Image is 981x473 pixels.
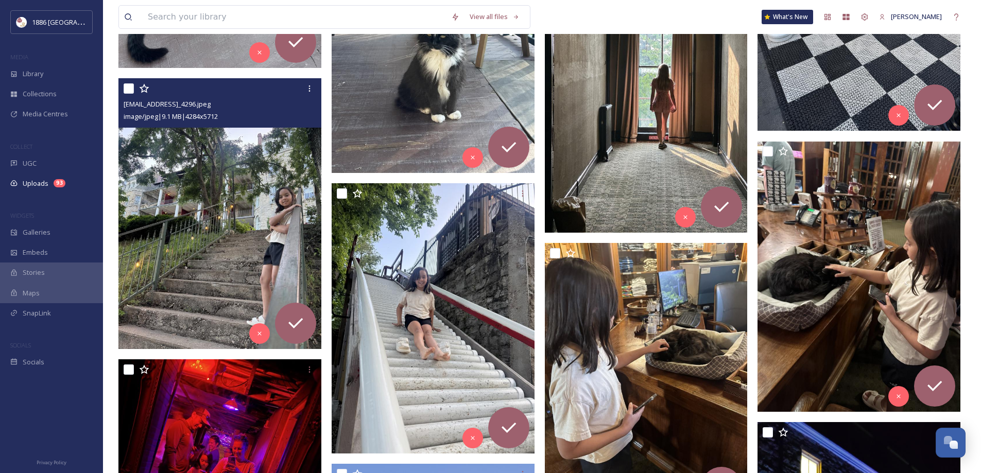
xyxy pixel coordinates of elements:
[37,459,66,466] span: Privacy Policy
[891,12,942,21] span: [PERSON_NAME]
[23,179,48,188] span: Uploads
[118,78,321,348] img: ext_1748657337.741785_Audranae07@yahoo.com-IMG_4296.jpeg
[936,428,966,458] button: Open Chat
[16,17,27,27] img: logos.png
[23,227,50,237] span: Galleries
[23,288,40,298] span: Maps
[464,7,525,27] a: View all files
[332,183,535,453] img: ext_1748657212.979592_Audranae07@yahoo.com-IMG_4285.jpeg
[10,143,32,150] span: COLLECT
[762,10,813,24] a: What's New
[23,248,48,257] span: Embeds
[23,69,43,79] span: Library
[124,99,211,109] span: [EMAIL_ADDRESS]_4296.jpeg
[758,142,960,412] img: ext_1748657148.1149_Audranae07@yahoo.com-IMG_4332.jpeg
[10,53,28,61] span: MEDIA
[23,89,57,99] span: Collections
[23,159,37,168] span: UGC
[23,308,51,318] span: SnapLink
[23,268,45,277] span: Stories
[10,341,31,349] span: SOCIALS
[32,17,113,27] span: 1886 [GEOGRAPHIC_DATA]
[874,7,947,27] a: [PERSON_NAME]
[37,456,66,468] a: Privacy Policy
[124,112,218,121] span: image/jpeg | 9.1 MB | 4284 x 5712
[10,212,34,219] span: WIDGETS
[143,6,446,28] input: Search your library
[23,109,68,119] span: Media Centres
[54,179,65,187] div: 93
[23,357,44,367] span: Socials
